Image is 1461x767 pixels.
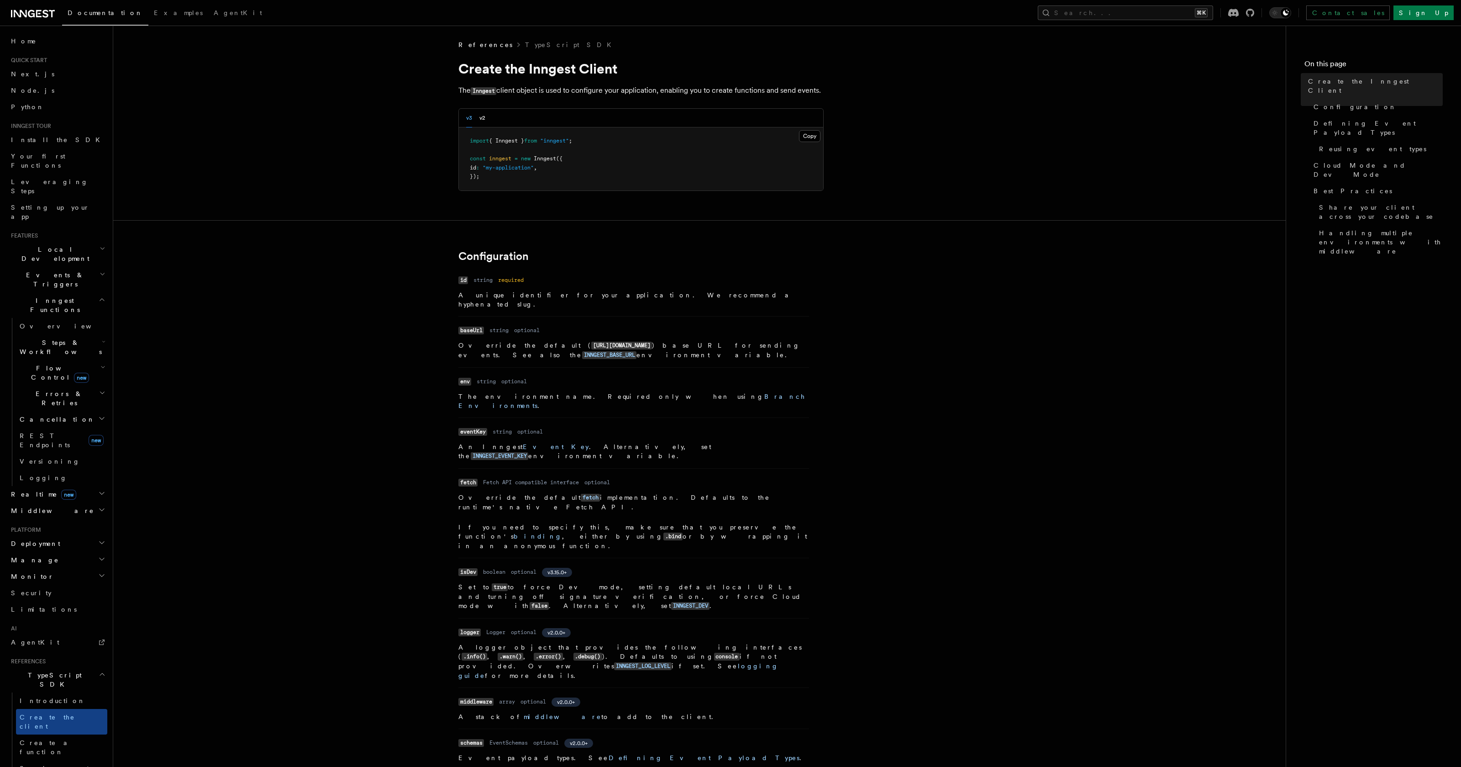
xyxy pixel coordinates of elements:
[458,698,494,706] code: middleware
[7,122,51,130] span: Inngest tour
[11,178,88,195] span: Leveraging Steps
[498,653,523,661] code: .warn()
[458,393,805,409] a: Branch Environments
[7,503,107,519] button: Middleware
[16,364,100,382] span: Flow Control
[11,639,59,646] span: AgentKit
[7,671,99,689] span: TypeScript SDK
[16,386,107,411] button: Errors & Retries
[493,428,512,435] dd: string
[582,351,636,359] a: INNGEST_BASE_URL
[501,378,527,385] dd: optional
[7,490,76,499] span: Realtime
[208,3,268,25] a: AgentKit
[486,629,505,636] dd: Logger
[11,103,44,111] span: Python
[74,373,89,383] span: new
[7,552,107,568] button: Manage
[557,698,575,706] span: v2.0.0+
[515,155,518,162] span: =
[458,327,484,334] code: baseUrl
[7,585,107,601] a: Security
[533,739,559,746] dd: optional
[11,136,105,143] span: Install the SDK
[471,452,528,460] a: INNGEST_EVENT_KEY
[470,173,479,180] span: });
[7,555,59,565] span: Manage
[671,602,709,609] a: INNGEST_DEV
[1319,203,1443,221] span: Share your client across your codebase
[16,470,107,486] a: Logging
[581,494,600,501] a: fetch
[7,148,107,174] a: Your first Functions
[7,572,54,581] span: Monitor
[214,9,262,16] span: AgentKit
[148,3,208,25] a: Examples
[570,740,588,747] span: v2.0.0+
[477,378,496,385] dd: string
[11,153,65,169] span: Your first Functions
[521,155,531,162] span: new
[61,490,76,500] span: new
[517,428,543,435] dd: optional
[458,568,478,576] code: isDev
[714,653,740,661] code: console
[7,634,107,651] a: AgentKit
[11,589,52,597] span: Security
[471,452,528,460] code: INNGEST_EVENT_KEY
[458,753,809,762] p: Event payload types. See .
[591,342,652,349] code: [URL][DOMAIN_NAME]
[62,3,148,26] a: Documentation
[1310,183,1443,199] a: Best Practices
[20,714,75,730] span: Create the client
[20,697,85,704] span: Introduction
[16,415,95,424] span: Cancellation
[514,533,562,540] a: binding
[16,709,107,735] a: Create the client
[483,164,534,171] span: "my-application"
[7,506,94,515] span: Middleware
[540,138,569,144] span: "inngest"
[7,667,107,693] button: TypeScript SDK
[520,698,546,705] dd: optional
[7,296,99,314] span: Inngest Functions
[614,662,672,670] a: INNGEST_LOG_LEVEL
[470,138,489,144] span: import
[534,653,562,661] code: .error()
[20,432,70,449] span: REST Endpoints
[7,292,107,318] button: Inngest Functions
[16,360,107,386] button: Flow Controlnew
[476,164,479,171] span: :
[470,155,486,162] span: const
[458,493,809,512] p: Override the default implementation. Defaults to the runtime's native Fetch API.
[16,389,99,407] span: Errors & Retries
[1315,225,1443,259] a: Handling multiple environments with middleware
[499,698,515,705] dd: array
[514,327,540,334] dd: optional
[614,662,672,670] code: INNGEST_LOG_LEVEL
[1038,5,1213,20] button: Search...⌘K
[470,164,476,171] span: id
[462,653,487,661] code: .info()
[569,138,572,144] span: ;
[473,276,493,284] dd: string
[16,334,107,360] button: Steps & Workflows
[7,535,107,552] button: Deployment
[458,442,809,461] p: An Inngest . Alternatively, set the environment variable.
[483,479,579,486] dd: Fetch API compatible interface
[7,270,100,289] span: Events & Triggers
[20,739,74,756] span: Create a function
[471,87,496,95] code: Inngest
[530,602,549,610] code: false
[7,99,107,115] a: Python
[511,568,536,576] dd: optional
[1314,119,1443,137] span: Defining Event Payload Types
[7,82,107,99] a: Node.js
[11,606,77,613] span: Limitations
[20,323,114,330] span: Overview
[16,693,107,709] a: Introduction
[458,378,471,386] code: env
[458,523,809,550] p: If you need to specify this, make sure that you preserve the function's , either by using or by w...
[573,653,602,661] code: .debug()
